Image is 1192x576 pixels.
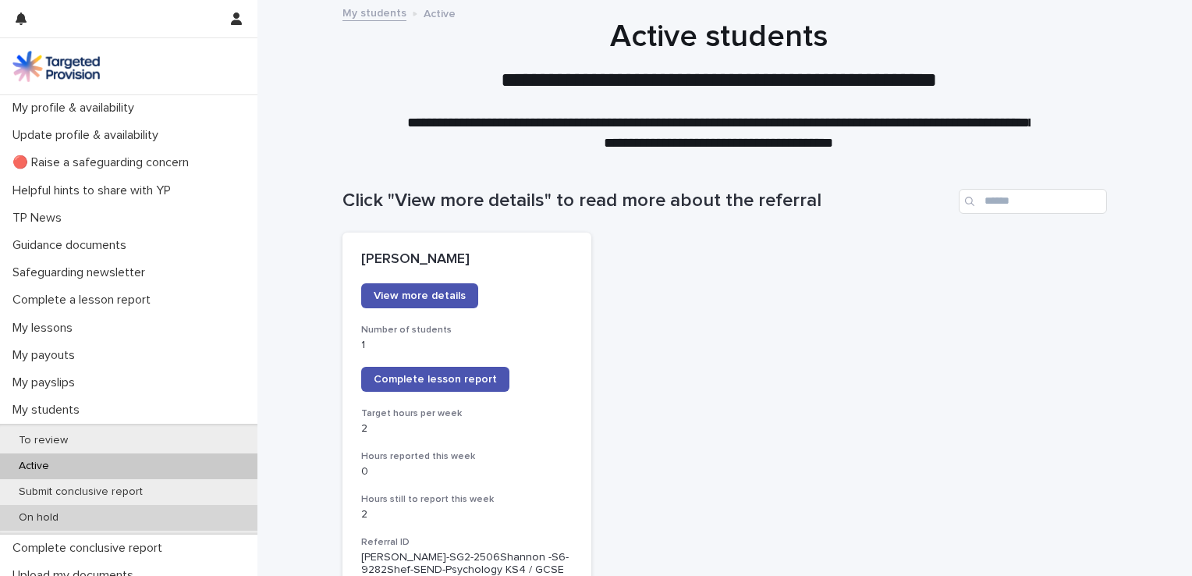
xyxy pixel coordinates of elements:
h3: Number of students [361,324,573,336]
a: View more details [361,283,478,308]
p: 0 [361,465,573,478]
p: Update profile & availability [6,128,171,143]
input: Search [959,189,1107,214]
a: Complete lesson report [361,367,509,392]
h3: Referral ID [361,536,573,549]
p: Submit conclusive report [6,485,155,499]
p: 1 [361,339,573,352]
img: M5nRWzHhSzIhMunXDL62 [12,51,100,82]
p: Guidance documents [6,238,139,253]
p: My payslips [6,375,87,390]
p: TP News [6,211,74,226]
h3: Hours still to report this week [361,493,573,506]
h1: Click "View more details" to read more about the referral [342,190,953,212]
p: My payouts [6,348,87,363]
p: My profile & availability [6,101,147,116]
h3: Hours reported this week [361,450,573,463]
h1: Active students [336,18,1101,55]
span: View more details [374,290,466,301]
a: My students [342,3,406,21]
p: Helpful hints to share with YP [6,183,183,198]
p: 2 [361,422,573,436]
p: My lessons [6,321,85,336]
p: [PERSON_NAME] [361,251,573,268]
p: 🔴 Raise a safeguarding concern [6,155,201,170]
p: On hold [6,511,71,524]
p: Complete conclusive report [6,541,175,556]
p: Active [424,4,456,21]
p: My students [6,403,92,418]
p: Complete a lesson report [6,293,163,308]
p: 2 [361,508,573,521]
p: To review [6,434,80,447]
h3: Target hours per week [361,407,573,420]
p: Safeguarding newsletter [6,265,158,280]
p: Active [6,460,62,473]
span: Complete lesson report [374,374,497,385]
